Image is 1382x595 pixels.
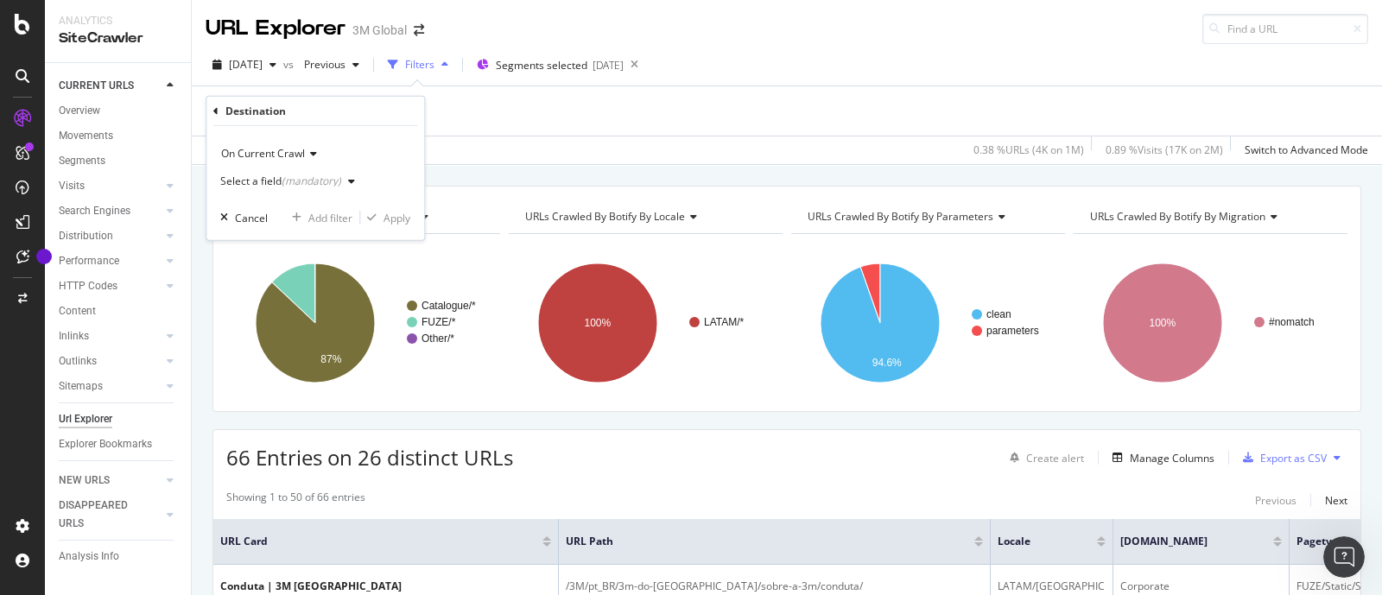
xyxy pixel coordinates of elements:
a: NEW URLS [59,472,162,490]
text: clean [986,308,1011,320]
button: Manage Columns [1106,447,1214,468]
div: Analysis Info [59,548,119,566]
span: [DOMAIN_NAME] [1120,534,1247,549]
button: Previous [297,51,366,79]
button: Filters [381,51,455,79]
div: Content [59,302,96,320]
div: Select a field [220,176,341,187]
a: Sitemaps [59,377,162,396]
div: arrow-right-arrow-left [414,24,424,36]
a: HTTP Codes [59,277,162,295]
span: 66 Entries on 26 distinct URLs [226,443,513,472]
a: Movements [59,127,179,145]
a: Url Explorer [59,410,179,428]
div: Analytics [59,14,177,28]
text: LATAM/* [704,316,745,328]
svg: A chart. [509,248,778,398]
span: URLs Crawled By Botify By parameters [808,209,993,224]
span: 2025 Aug. 31st [229,57,263,72]
div: Search Engines [59,202,130,220]
div: URL Explorer [206,14,345,43]
a: Explorer Bookmarks [59,435,179,453]
span: URL Path [566,534,948,549]
div: Outlinks [59,352,97,370]
button: Create alert [1003,444,1084,472]
button: Cancel [213,209,268,226]
div: Cancel [235,210,268,225]
div: Previous [1255,493,1296,508]
span: locale [998,534,1071,549]
a: Distribution [59,227,162,245]
div: Performance [59,252,119,270]
div: Add filter [308,210,352,225]
a: Outlinks [59,352,162,370]
div: (mandatory) [282,174,341,188]
text: Other/* [422,332,454,345]
div: Switch to Advanced Mode [1245,142,1368,157]
button: Switch to Advanced Mode [1238,136,1368,164]
svg: A chart. [226,248,496,398]
div: CURRENT URLS [59,77,134,95]
a: Search Engines [59,202,162,220]
div: [DATE] [593,58,624,73]
a: Performance [59,252,162,270]
a: CURRENT URLS [59,77,162,95]
span: URL Card [220,534,538,549]
span: URLs Crawled By Botify By locale [525,209,685,224]
svg: A chart. [1074,248,1343,398]
text: 87% [320,353,341,365]
button: [DATE] [206,51,283,79]
button: Add filter [285,209,352,226]
div: Segments [59,152,105,170]
div: Showing 1 to 50 of 66 entries [226,490,365,510]
div: 0.38 % URLs ( 4K on 1M ) [973,142,1084,157]
a: Segments [59,152,179,170]
iframe: Intercom live chat [1323,536,1365,578]
button: Segments selected[DATE] [470,51,624,79]
div: Url Explorer [59,410,112,428]
div: Create alert [1026,451,1084,465]
text: 100% [585,317,612,329]
a: Visits [59,177,162,195]
h4: URLs Crawled By Botify By parameters [804,203,1049,231]
text: 100% [1150,317,1176,329]
div: Tooltip anchor [36,249,52,264]
div: Destination [225,104,286,118]
div: Inlinks [59,327,89,345]
div: Conduta | 3M [GEOGRAPHIC_DATA] [220,579,405,594]
button: Export as CSV [1236,444,1327,472]
h4: URLs Crawled By Botify By migration [1087,203,1332,231]
span: URLs Crawled By Botify By migration [1090,209,1265,224]
a: DISAPPEARED URLS [59,497,162,533]
div: SiteCrawler [59,28,177,48]
a: Inlinks [59,327,162,345]
div: Visits [59,177,85,195]
span: On Current Crawl [221,146,305,161]
div: /3M/pt_BR/3m-do-[GEOGRAPHIC_DATA]/sobre-a-3m/conduta/ [566,579,983,594]
span: Previous [297,57,345,72]
button: Next [1325,490,1347,510]
div: Filters [405,57,434,72]
div: Overview [59,102,100,120]
h4: URLs Crawled By Botify By locale [522,203,767,231]
div: Apply [384,210,410,225]
div: DISAPPEARED URLS [59,497,146,533]
div: Movements [59,127,113,145]
text: parameters [986,325,1039,337]
span: Segments selected [496,58,587,73]
div: NEW URLS [59,472,110,490]
text: Catalogue/* [422,300,476,312]
div: Explorer Bookmarks [59,435,152,453]
a: Content [59,302,179,320]
svg: A chart. [791,248,1061,398]
text: #nomatch [1269,316,1315,328]
div: 3M Global [352,22,407,39]
a: Analysis Info [59,548,179,566]
div: HTTP Codes [59,277,117,295]
input: Find a URL [1202,14,1368,44]
div: Export as CSV [1260,451,1327,465]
